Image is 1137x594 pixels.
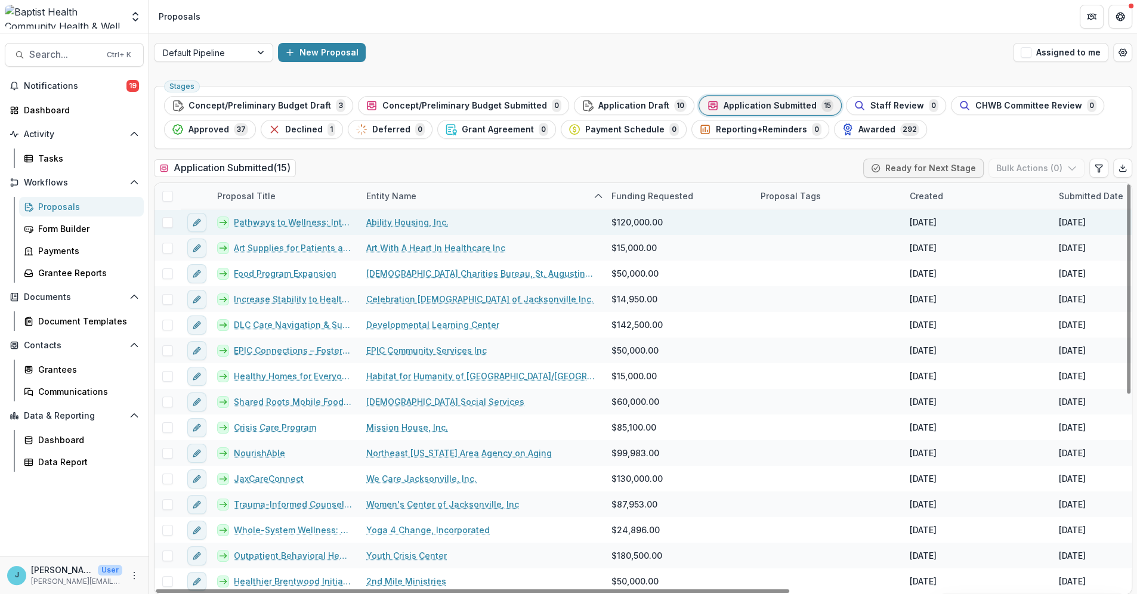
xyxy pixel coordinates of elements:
[24,104,134,116] div: Dashboard
[724,101,817,111] span: Application Submitted
[38,222,134,235] div: Form Builder
[1052,190,1130,202] div: Submitted Date
[366,370,597,382] a: Habitat for Humanity of [GEOGRAPHIC_DATA]/[GEOGRAPHIC_DATA]
[604,183,753,209] div: Funding Requested
[38,315,134,327] div: Document Templates
[366,498,519,511] a: Women's Center of Jacksonville, Inc
[366,242,505,254] a: Art With A Heart In Healthcare Inc
[127,568,141,583] button: More
[910,344,937,357] div: [DATE]
[611,447,659,459] span: $99,983.00
[24,81,126,91] span: Notifications
[366,293,594,305] a: Celebration [DEMOGRAPHIC_DATA] of Jacksonville Inc.
[31,564,93,576] p: [PERSON_NAME]
[1059,370,1086,382] div: [DATE]
[164,120,256,139] button: Approved37
[278,43,366,62] button: New Proposal
[910,267,937,280] div: [DATE]
[5,100,144,120] a: Dashboard
[234,344,352,357] a: EPIC Connections – Fostering community and behavioral health linkages
[5,406,144,425] button: Open Data & Reporting
[611,370,657,382] span: $15,000.00
[910,293,937,305] div: [DATE]
[5,43,144,67] button: Search...
[5,5,122,29] img: Baptist Health Community Health & Well Being logo
[1059,344,1086,357] div: [DATE]
[348,120,432,139] button: Deferred0
[126,80,139,92] span: 19
[261,120,343,139] button: Declined1
[1059,267,1086,280] div: [DATE]
[210,183,359,209] div: Proposal Title
[19,360,144,379] a: Grantees
[415,123,425,136] span: 0
[366,318,499,331] a: Developmental Learning Center
[988,159,1085,178] button: Bulk Actions (0)
[366,216,449,228] a: Ability Housing, Inc.
[285,125,323,135] span: Declined
[1080,5,1104,29] button: Partners
[1059,216,1086,228] div: [DATE]
[910,318,937,331] div: [DATE]
[19,382,144,401] a: Communications
[462,125,534,135] span: Grant Agreement
[234,421,316,434] a: Crisis Care Program
[821,99,833,112] span: 15
[327,123,335,136] span: 1
[187,392,206,412] button: edit
[372,125,410,135] span: Deferred
[187,521,206,540] button: edit
[437,120,556,139] button: Grant Agreement0
[611,575,659,587] span: $50,000.00
[910,524,937,536] div: [DATE]
[366,447,552,459] a: Northeast [US_STATE] Area Agency on Aging
[903,183,1052,209] div: Created
[1087,99,1096,112] span: 0
[234,524,352,536] a: Whole-System Wellness: A 1-Year Pilot to Support [DEMOGRAPHIC_DATA] Medical Center South Staff Th...
[1059,395,1086,408] div: [DATE]
[1059,318,1086,331] div: [DATE]
[38,385,134,398] div: Communications
[19,452,144,472] a: Data Report
[154,8,205,25] nav: breadcrumb
[187,315,206,335] button: edit
[910,472,937,485] div: [DATE]
[24,178,125,188] span: Workflows
[753,183,903,209] div: Proposal Tags
[910,370,937,382] div: [DATE]
[611,293,657,305] span: $14,950.00
[910,549,937,562] div: [DATE]
[1059,447,1086,459] div: [DATE]
[234,370,352,382] a: Healthy Homes for Everyone
[38,152,134,165] div: Tasks
[975,101,1082,111] span: CHWB Committee Review
[234,472,304,485] a: JaxCareConnect
[187,341,206,360] button: edit
[358,96,569,115] button: Concept/Preliminary Budget Submitted0
[1059,575,1086,587] div: [DATE]
[366,421,448,434] a: Mission House, Inc.
[910,575,937,587] div: [DATE]
[611,549,662,562] span: $180,500.00
[863,159,984,178] button: Ready for Next Stage
[834,120,927,139] button: Awarded292
[699,96,841,115] button: Application Submitted15
[611,395,659,408] span: $60,000.00
[24,411,125,421] span: Data & Reporting
[234,123,248,136] span: 37
[38,363,134,376] div: Grantees
[169,82,194,91] span: Stages
[382,101,547,111] span: Concept/Preliminary Budget Submitted
[574,96,694,115] button: Application Draft10
[1059,524,1086,536] div: [DATE]
[234,242,352,254] a: Art Supplies for Patients and Families in Healthcare Environments Served by Art with a Heart in H...
[187,418,206,437] button: edit
[104,48,134,61] div: Ctrl + K
[187,264,206,283] button: edit
[234,549,352,562] a: Outpatient Behavioral Health Expansion
[1059,421,1086,434] div: [DATE]
[366,549,447,562] a: Youth Crisis Center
